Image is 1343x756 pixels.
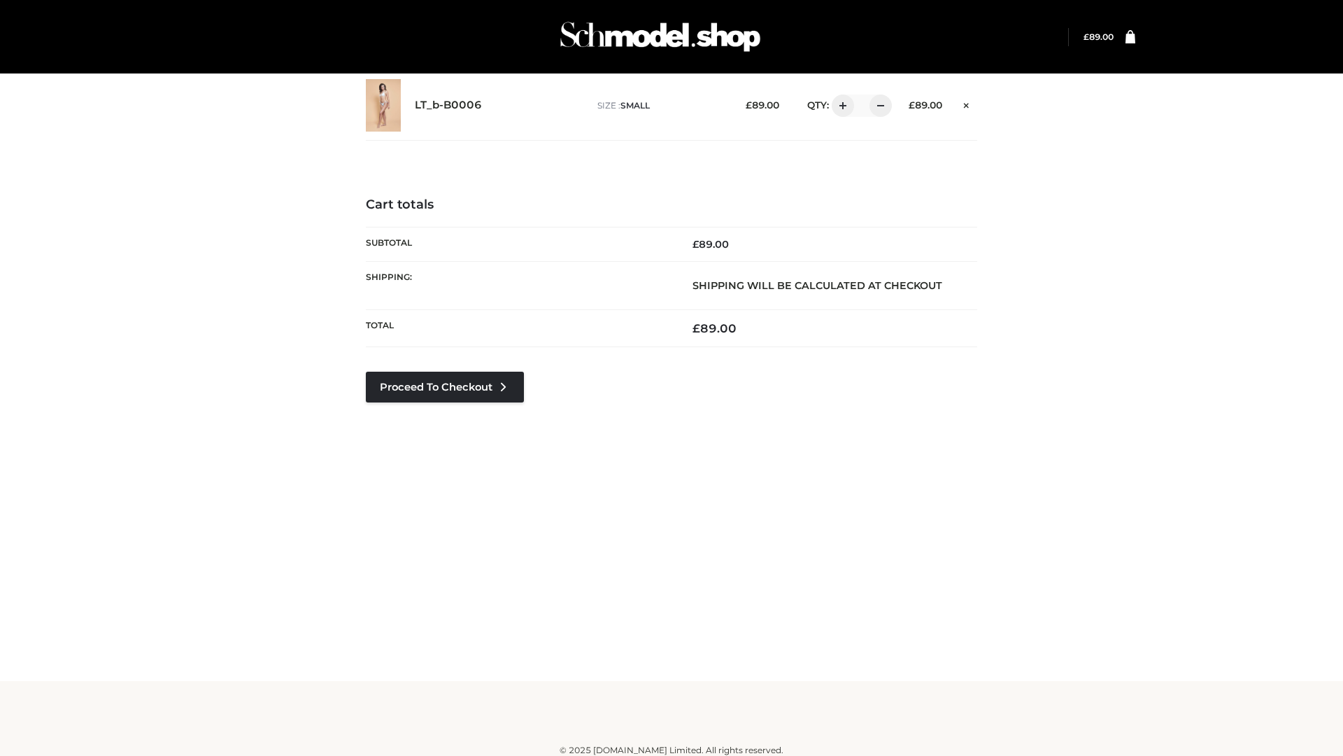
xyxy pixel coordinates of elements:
[555,9,765,64] img: Schmodel Admin 964
[366,227,671,261] th: Subtotal
[692,321,700,335] span: £
[692,238,699,251] span: £
[415,99,482,112] a: LT_b-B0006
[366,79,401,132] img: LT_b-B0006 - SMALL
[909,99,942,111] bdi: 89.00
[746,99,752,111] span: £
[1083,31,1114,42] bdi: 89.00
[1083,31,1089,42] span: £
[366,261,671,309] th: Shipping:
[366,310,671,347] th: Total
[1083,31,1114,42] a: £89.00
[746,99,779,111] bdi: 89.00
[692,321,737,335] bdi: 89.00
[793,94,887,117] div: QTY:
[366,197,977,213] h4: Cart totals
[366,372,524,402] a: Proceed to Checkout
[620,100,650,111] span: SMALL
[692,279,942,292] strong: Shipping will be calculated at checkout
[692,238,729,251] bdi: 89.00
[597,99,724,112] p: size :
[909,99,915,111] span: £
[956,94,977,113] a: Remove this item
